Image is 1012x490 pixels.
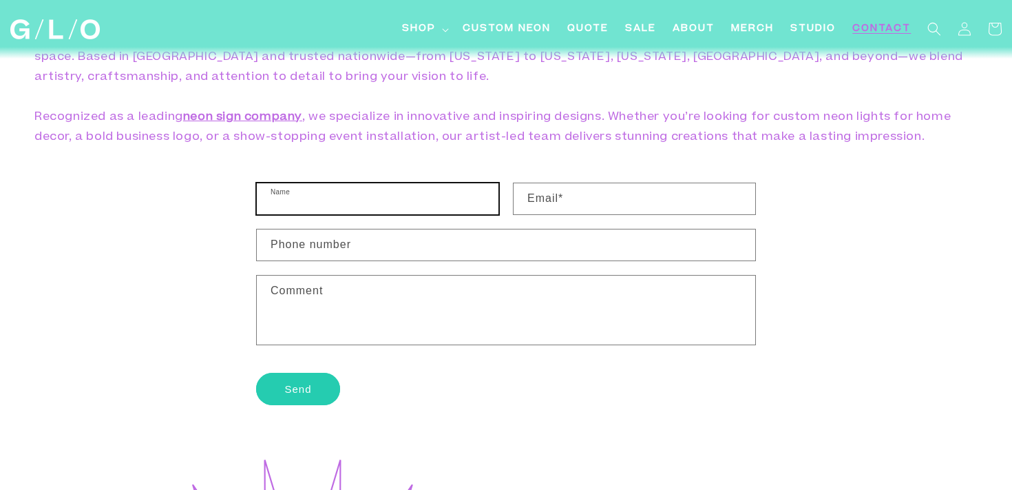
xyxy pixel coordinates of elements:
a: Quote [559,14,617,45]
input: Phone number [257,229,755,261]
a: SALE [617,14,664,45]
input: Email [514,183,755,214]
span: Quote [567,22,609,37]
span: Contact [852,22,911,37]
iframe: Chat Widget [764,297,1012,490]
a: Custom Neon [454,14,559,45]
input: Name [257,183,498,214]
a: About [664,14,723,45]
span: SALE [625,22,656,37]
summary: Shop [394,14,454,45]
span: Shop [402,22,436,37]
a: Contact [844,14,919,45]
img: GLO Studio [10,19,100,39]
a: Merch [723,14,782,45]
span: Merch [731,22,774,37]
a: Studio [782,14,844,45]
span: Custom Neon [463,22,551,37]
span: About [673,22,715,37]
button: Send [256,373,340,405]
a: GLO Studio [5,14,105,45]
a: neon sign company [183,112,302,123]
span: Studio [790,22,836,37]
summary: Search [919,14,949,44]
